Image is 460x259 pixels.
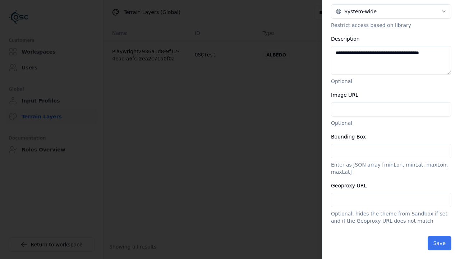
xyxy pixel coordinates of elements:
[428,236,451,250] button: Save
[331,134,366,140] label: Bounding Box
[331,210,451,224] p: Optional, hides the theme from Sandbox if set and if the Geoproxy URL does not match
[331,78,451,85] p: Optional
[331,161,451,176] p: Enter as JSON array [minLon, minLat, maxLon, maxLat]
[331,92,358,98] label: Image URL
[331,119,451,127] p: Optional
[331,183,367,188] label: Geoproxy URL
[331,36,360,42] label: Description
[331,22,451,29] p: Restrict access based on library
